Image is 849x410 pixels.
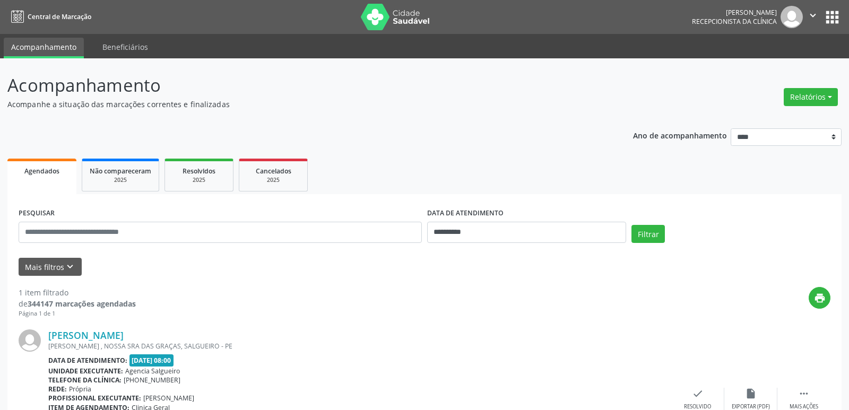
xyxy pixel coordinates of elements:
[125,367,180,376] span: Agencia Salgueiro
[19,298,136,309] div: de
[781,6,803,28] img: img
[19,205,55,222] label: PESQUISAR
[69,385,91,394] span: Própria
[28,12,91,21] span: Central de Marcação
[256,167,291,176] span: Cancelados
[427,205,504,222] label: DATA DE ATENDIMENTO
[807,10,819,21] i: 
[143,394,194,403] span: [PERSON_NAME]
[48,329,124,341] a: [PERSON_NAME]
[24,167,59,176] span: Agendados
[172,176,226,184] div: 2025
[90,176,151,184] div: 2025
[692,8,777,17] div: [PERSON_NAME]
[803,6,823,28] button: 
[692,17,777,26] span: Recepcionista da clínica
[784,88,838,106] button: Relatórios
[19,309,136,318] div: Página 1 de 1
[48,394,141,403] b: Profissional executante:
[7,99,591,110] p: Acompanhe a situação das marcações correntes e finalizadas
[823,8,842,27] button: apps
[129,354,174,367] span: [DATE] 08:00
[7,72,591,99] p: Acompanhamento
[745,388,757,399] i: insert_drive_file
[247,176,300,184] div: 2025
[19,287,136,298] div: 1 item filtrado
[124,376,180,385] span: [PHONE_NUMBER]
[48,342,671,351] div: [PERSON_NAME] , NOSSA SRA DAS GRAÇAS, SALGUEIRO - PE
[798,388,810,399] i: 
[90,167,151,176] span: Não compareceram
[183,167,215,176] span: Resolvidos
[48,356,127,365] b: Data de atendimento:
[809,287,830,309] button: print
[19,329,41,352] img: img
[64,261,76,273] i: keyboard_arrow_down
[28,299,136,309] strong: 344147 marcações agendadas
[19,258,82,276] button: Mais filtroskeyboard_arrow_down
[692,388,704,399] i: check
[633,128,727,142] p: Ano de acompanhamento
[814,292,826,304] i: print
[631,225,665,243] button: Filtrar
[4,38,84,58] a: Acompanhamento
[95,38,155,56] a: Beneficiários
[7,8,91,25] a: Central de Marcação
[48,385,67,394] b: Rede:
[48,367,123,376] b: Unidade executante:
[48,376,122,385] b: Telefone da clínica:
